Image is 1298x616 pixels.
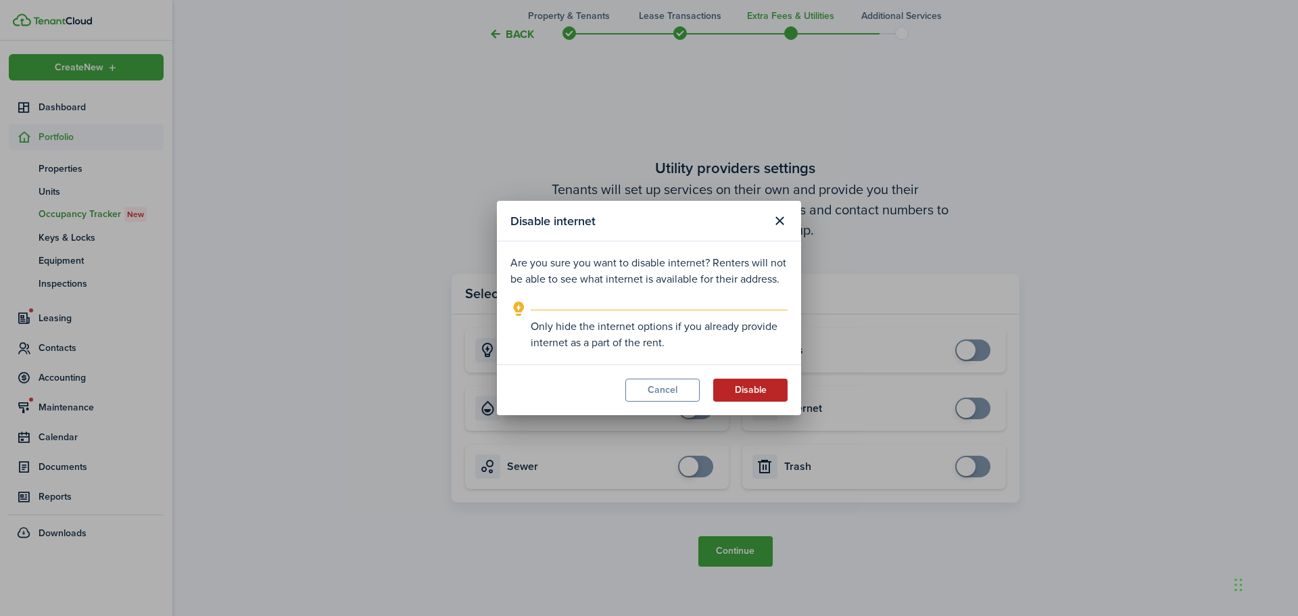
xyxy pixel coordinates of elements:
[531,318,788,351] explanation-description: Only hide the internet options if you already provide internet as a part of the rent.
[1234,565,1243,605] div: Drag
[768,210,791,233] button: Close modal
[625,379,700,402] button: Cancel
[510,255,788,287] p: Are you sure you want to disable internet? Renters will not be able to see what internet is avail...
[510,208,765,234] modal-title: Disable internet
[1230,551,1298,616] iframe: Chat Widget
[713,379,788,402] button: Disable
[510,301,527,317] i: outline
